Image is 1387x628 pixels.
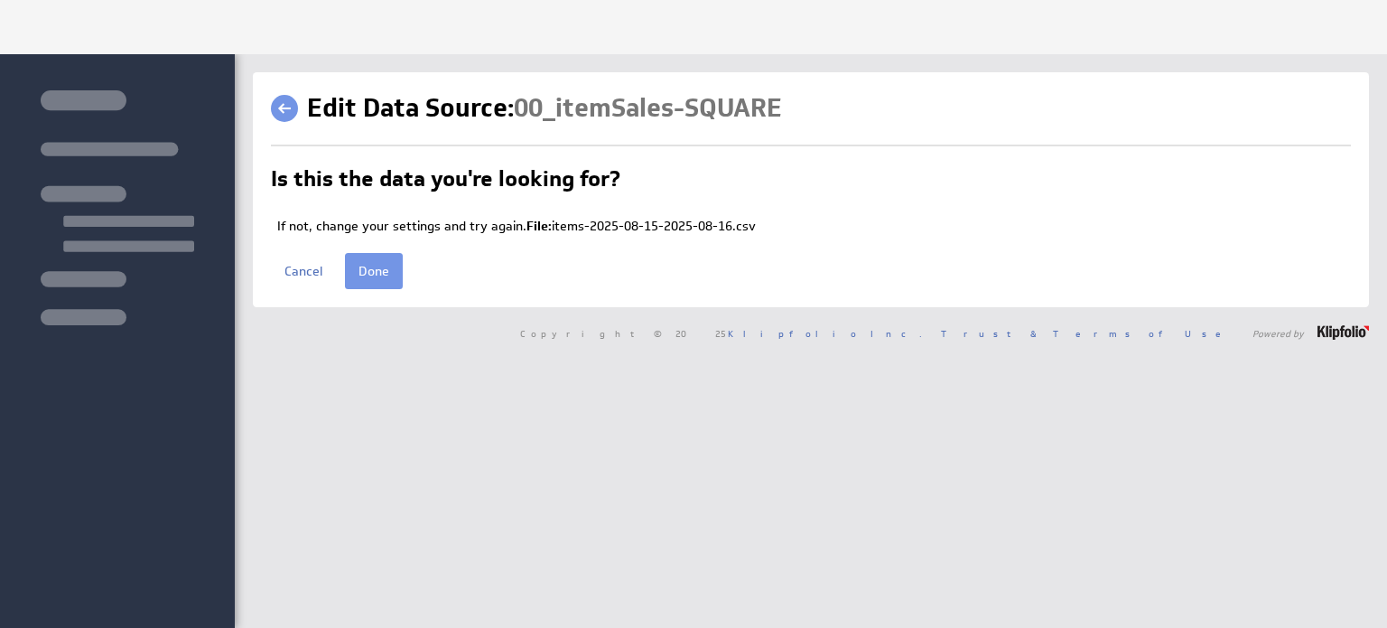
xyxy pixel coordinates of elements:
a: Cancel [271,253,336,289]
h2: Is this the data you're looking for? [271,168,620,197]
img: logo-footer.png [1317,325,1369,340]
span: File: [526,218,552,234]
h1: Edit Data Source: [307,90,782,127]
span: Powered by [1252,329,1304,338]
img: skeleton-sidenav.svg [41,90,194,325]
input: Done [345,253,403,289]
p: If not, change your settings and try again. items-2025-08-15-2025-08-16.csv [277,218,1351,236]
a: Klipfolio Inc. [728,327,922,340]
a: Trust & Terms of Use [941,327,1233,340]
span: 00_itemSales-SQUARE [514,91,782,125]
span: Copyright © 2025 [520,329,922,338]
